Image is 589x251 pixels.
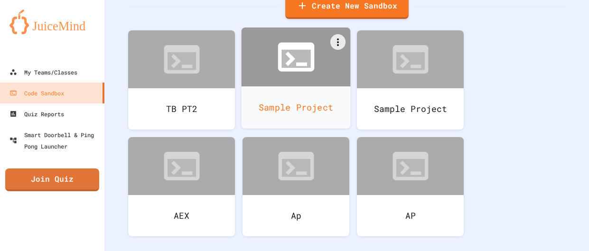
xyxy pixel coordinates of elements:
[128,30,235,130] a: TB PT2
[357,30,464,130] a: Sample Project
[9,129,101,152] div: Smart Doorbell & Ping Pong Launcher
[357,195,464,236] div: AP
[243,137,349,236] a: Ap
[128,137,235,236] a: AEX
[242,28,351,129] a: Sample Project
[357,88,464,130] div: Sample Project
[9,108,64,120] div: Quiz Reports
[242,86,351,129] div: Sample Project
[243,195,349,236] div: Ap
[9,87,64,99] div: Code Sandbox
[357,137,464,236] a: AP
[128,195,235,236] div: AEX
[128,88,235,130] div: TB PT2
[9,66,77,78] div: My Teams/Classes
[9,9,95,34] img: logo-orange.svg
[5,168,99,191] a: Join Quiz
